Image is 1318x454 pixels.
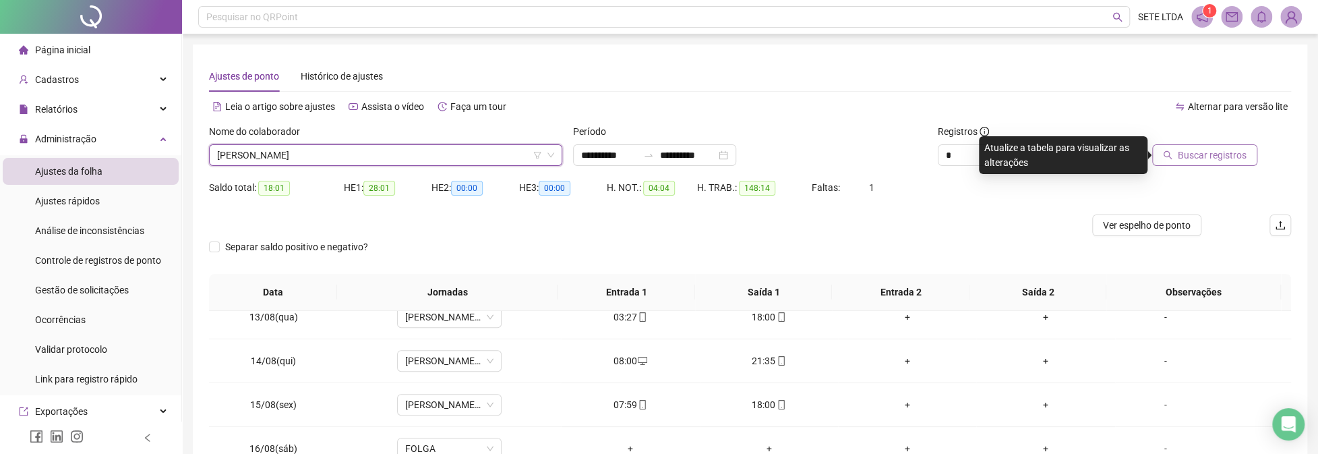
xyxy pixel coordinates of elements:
span: Buscar registros [1178,148,1247,163]
span: desktop [636,356,647,366]
span: 28:01 [363,181,395,196]
span: 13/08(qua) [249,312,298,322]
span: mail [1226,11,1238,23]
span: Ajustes de ponto [209,71,279,82]
span: mobile [775,312,786,322]
div: + [987,353,1104,368]
button: Ver espelho de ponto [1092,215,1201,236]
div: Atualize a tabela para visualizar as alterações [979,136,1147,174]
th: Observações [1106,274,1281,311]
span: Separar saldo positivo e negativo? [220,239,373,254]
th: Saída 1 [695,274,832,311]
span: mobile [775,400,786,409]
div: HE 1: [344,180,431,196]
span: history [438,102,447,111]
span: linkedin [50,430,63,443]
span: Alternar para versão lite [1188,101,1288,112]
span: Faltas: [812,182,842,193]
div: + [987,310,1104,324]
span: Administração [35,134,96,144]
div: - [1126,310,1205,324]
span: mobile [636,400,647,409]
span: instagram [70,430,84,443]
span: export [19,407,28,416]
span: mobile [775,356,786,366]
div: 07:59 [572,397,688,412]
span: Ocorrências [35,314,86,325]
span: youtube [349,102,358,111]
span: 14/08(qui) [251,356,296,366]
button: Buscar registros [1152,144,1257,166]
div: - [1126,397,1205,412]
span: Ajustes rápidos [35,196,100,206]
label: Nome do colaborador [209,124,309,139]
span: Página inicial [35,45,90,55]
span: home [19,45,28,55]
div: + [849,310,965,324]
span: user-add [19,75,28,84]
span: Faça um tour [450,101,506,112]
div: H. TRAB.: [697,180,812,196]
span: CARLOS DE LAET JORNADA 44H [405,307,493,327]
span: SETE LTDA [1138,9,1183,24]
span: Histórico de ajustes [301,71,383,82]
span: GABRIEL DE SENA SANTOS [217,145,554,165]
div: + [849,353,965,368]
span: Ver espelho de ponto [1103,218,1191,233]
div: 03:27 [572,310,688,324]
span: mobile [636,312,647,322]
div: H. NOT.: [607,180,697,196]
span: Relatórios [35,104,78,115]
span: Ajustes da folha [35,166,102,177]
span: info-circle [980,127,989,136]
span: left [143,433,152,443]
span: CARLOS DE LAET JORNADA 44H [405,351,493,371]
span: CARLOS DE LAET JORNADA 44H [405,395,493,415]
div: - [1126,353,1205,368]
span: Observações [1117,285,1270,300]
span: 00:00 [539,181,570,196]
span: Controle de registros de ponto [35,255,161,266]
th: Data [209,274,337,311]
span: down [547,151,555,159]
div: + [849,397,965,412]
span: to [643,150,654,161]
label: Período [573,124,614,139]
span: Registros [938,124,989,139]
span: 18:01 [258,181,290,196]
span: Exportações [35,406,88,417]
span: upload [1275,220,1286,231]
span: Análise de inconsistências [35,225,144,236]
div: 18:00 [711,310,827,324]
span: search [1112,12,1122,22]
th: Entrada 1 [558,274,694,311]
div: Open Intercom Messenger [1272,408,1305,441]
span: Link para registro rápido [35,374,138,385]
div: Saldo total: [209,180,344,196]
div: 08:00 [572,353,688,368]
span: Assista o vídeo [361,101,424,112]
div: + [987,397,1104,412]
div: HE 2: [431,180,519,196]
th: Saída 2 [969,274,1106,311]
span: 00:00 [451,181,483,196]
span: notification [1196,11,1208,23]
span: 15/08(sex) [250,399,297,410]
sup: 1 [1203,4,1216,18]
span: filter [533,151,541,159]
th: Entrada 2 [832,274,969,311]
span: Gestão de solicitações [35,285,129,295]
span: Leia o artigo sobre ajustes [225,101,335,112]
span: 16/08(sáb) [249,443,297,454]
span: swap [1175,102,1185,111]
span: swap-right [643,150,654,161]
span: 1 [869,182,874,193]
div: HE 3: [519,180,607,196]
img: 52090 [1281,7,1301,27]
div: 21:35 [711,353,827,368]
span: Validar protocolo [35,344,107,355]
span: search [1163,150,1172,160]
th: Jornadas [337,274,558,311]
span: file-text [212,102,222,111]
span: 1 [1207,6,1212,16]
